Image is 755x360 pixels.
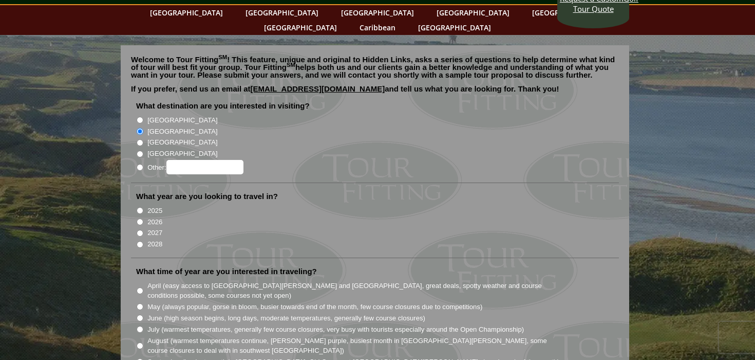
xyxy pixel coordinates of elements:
[131,56,619,79] p: Welcome to Tour Fitting ! This feature, unique and original to Hidden Links, asks a series of que...
[287,62,295,68] sup: SM
[147,325,524,335] label: July (warmest temperatures, generally few course closures, very busy with tourists especially aro...
[136,101,310,111] label: What destination are you interested in visiting?
[240,5,324,20] a: [GEOGRAPHIC_DATA]
[147,206,162,216] label: 2025
[259,20,342,35] a: [GEOGRAPHIC_DATA]
[147,137,217,148] label: [GEOGRAPHIC_DATA]
[166,160,243,174] input: Other:
[354,20,401,35] a: Caribbean
[527,5,610,20] a: [GEOGRAPHIC_DATA]
[147,228,162,238] label: 2027
[131,85,619,100] p: If you prefer, send us an email at and tell us what you are looking for. Thank you!
[431,5,515,20] a: [GEOGRAPHIC_DATA]
[145,5,228,20] a: [GEOGRAPHIC_DATA]
[147,336,560,356] label: August (warmest temperatures continue, [PERSON_NAME] purple, busiest month in [GEOGRAPHIC_DATA][P...
[147,239,162,249] label: 2028
[147,217,162,227] label: 2026
[413,20,496,35] a: [GEOGRAPHIC_DATA]
[147,281,560,301] label: April (easy access to [GEOGRAPHIC_DATA][PERSON_NAME] and [GEOGRAPHIC_DATA], great deals, spotty w...
[147,127,217,137] label: [GEOGRAPHIC_DATA]
[218,54,227,60] sup: SM
[136,191,278,202] label: What year are you looking to travel in?
[147,160,243,174] label: Other:
[147,149,217,159] label: [GEOGRAPHIC_DATA]
[147,313,425,323] label: June (high season begins, long days, moderate temperatures, generally few course closures)
[147,115,217,125] label: [GEOGRAPHIC_DATA]
[136,266,317,277] label: What time of year are you interested in traveling?
[147,302,482,312] label: May (always popular, gorse in bloom, busier towards end of the month, few course closures due to ...
[336,5,419,20] a: [GEOGRAPHIC_DATA]
[251,84,385,93] a: [EMAIL_ADDRESS][DOMAIN_NAME]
